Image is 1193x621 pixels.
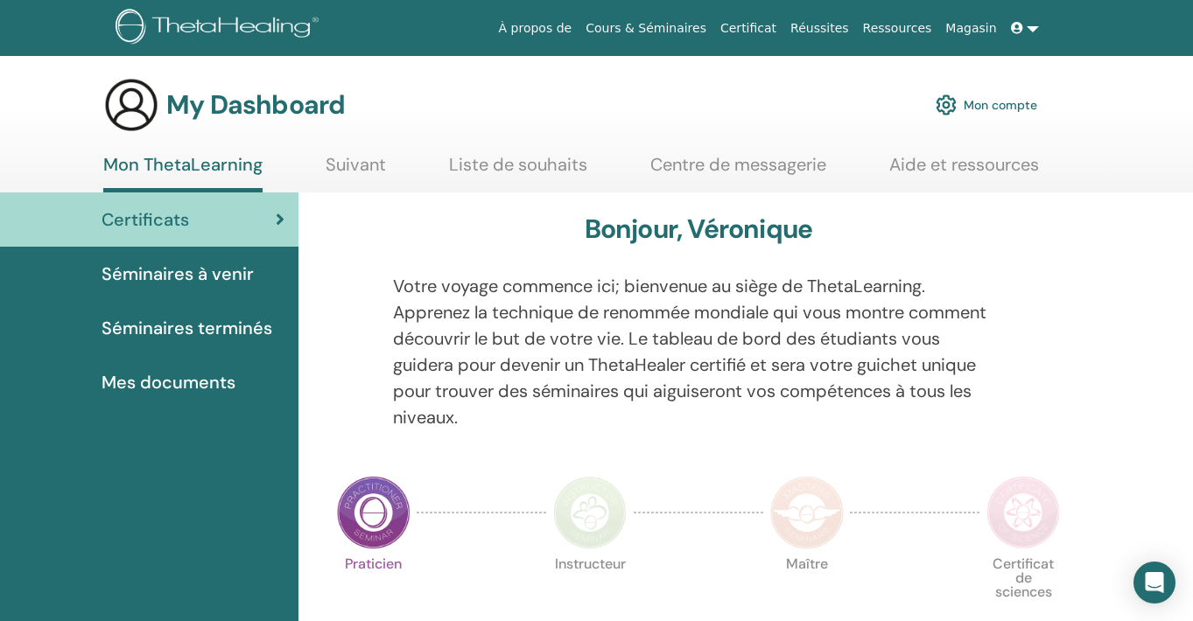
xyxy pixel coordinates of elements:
img: generic-user-icon.jpg [103,77,159,133]
img: Certificate of Science [986,476,1060,549]
img: Practitioner [337,476,411,549]
img: Master [770,476,844,549]
a: Liste de souhaits [449,154,587,188]
img: Instructor [553,476,627,549]
span: Séminaires à venir [102,261,254,287]
a: Ressources [856,12,939,45]
a: Cours & Séminaires [579,12,713,45]
a: Aide et ressources [889,154,1039,188]
img: cog.svg [936,90,957,120]
a: Mon ThetaLearning [103,154,263,192]
a: Centre de messagerie [650,154,826,188]
a: Réussites [783,12,855,45]
a: Magasin [938,12,1003,45]
span: Certificats [102,206,189,233]
p: Votre voyage commence ici; bienvenue au siège de ThetaLearning. Apprenez la technique de renommée... [393,273,1003,430]
span: Séminaires terminés [102,315,272,341]
h3: Bonjour, Véronique [585,213,813,245]
a: Suivant [326,154,386,188]
a: À propos de [492,12,579,45]
a: Certificat [713,12,783,45]
span: Mes documents [102,369,235,395]
img: logo.png [116,9,325,48]
h3: My Dashboard [166,89,345,121]
div: Open Intercom Messenger [1133,562,1175,604]
a: Mon compte [936,86,1037,124]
